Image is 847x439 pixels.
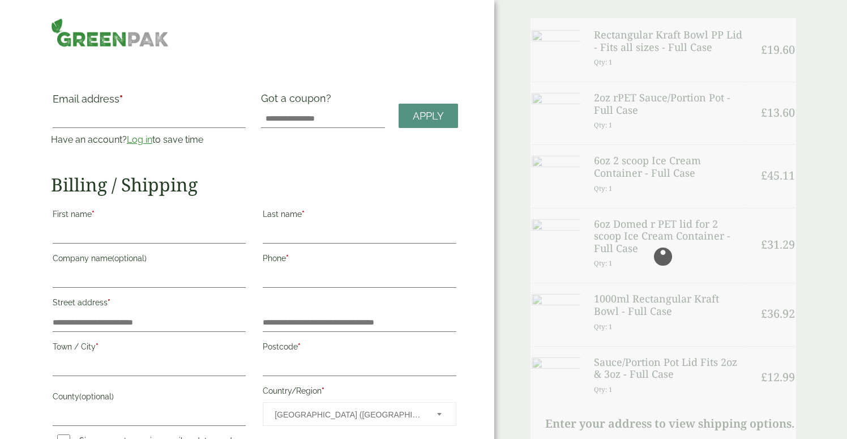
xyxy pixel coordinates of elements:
label: Street address [53,295,246,314]
label: Country/Region [263,383,456,402]
img: GreenPak Supplies [51,18,169,47]
label: Last name [263,206,456,225]
span: Country/Region [263,402,456,426]
label: First name [53,206,246,225]
a: Apply [399,104,458,128]
abbr: required [119,93,123,105]
label: Town / City [53,339,246,358]
span: (optional) [112,254,147,263]
a: Log in [127,134,152,145]
span: Apply [413,110,444,122]
label: Got a coupon? [261,92,336,110]
abbr: required [286,254,289,263]
span: United Kingdom (UK) [275,403,421,427]
abbr: required [322,386,324,395]
span: (optional) [79,392,114,401]
label: County [53,389,246,408]
label: Email address [53,94,246,110]
p: Have an account? to save time [51,133,247,147]
label: Company name [53,250,246,270]
abbr: required [302,210,305,219]
label: Postcode [263,339,456,358]
label: Phone [263,250,456,270]
abbr: required [96,342,99,351]
abbr: required [108,298,110,307]
abbr: required [92,210,95,219]
h2: Billing / Shipping [51,174,458,195]
abbr: required [298,342,301,351]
